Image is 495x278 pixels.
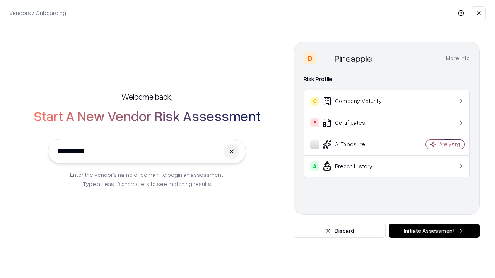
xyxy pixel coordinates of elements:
[310,161,403,171] div: Breach History
[310,118,403,127] div: Certificates
[304,75,470,84] div: Risk Profile
[310,97,403,106] div: Company Maturity
[389,224,480,238] button: Initiate Assessment
[310,161,319,171] div: A
[294,224,386,238] button: Discard
[319,52,331,64] img: Pineapple
[446,51,470,65] button: More info
[121,91,172,102] h5: Welcome back,
[34,108,261,124] h2: Start A New Vendor Risk Assessment
[9,9,66,17] p: Vendors / Onboarding
[310,140,403,149] div: AI Exposure
[310,118,319,127] div: F
[439,141,460,147] div: Analyzing
[70,170,224,188] p: Enter the vendor’s name or domain to begin an assessment. Type at least 3 characters to see match...
[304,52,316,64] div: D
[335,52,372,64] div: Pineapple
[310,97,319,106] div: C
